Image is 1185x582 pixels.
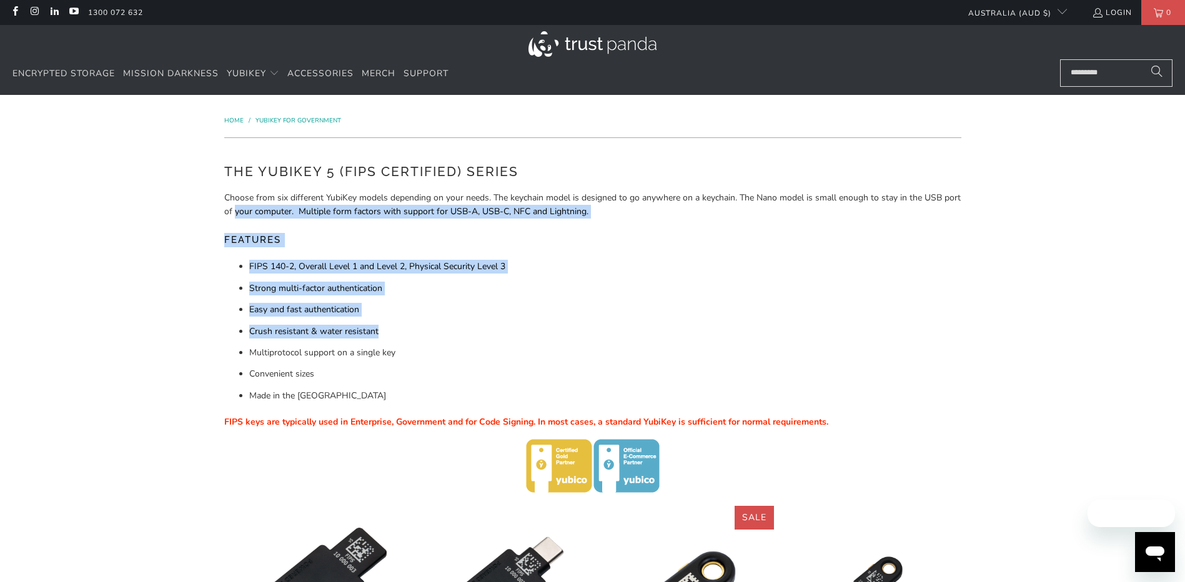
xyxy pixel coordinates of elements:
li: Easy and fast authentication [249,303,961,317]
span: Support [404,67,449,79]
input: Search... [1060,59,1173,87]
li: Convenient sizes [249,367,961,381]
span: Encrypted Storage [12,67,115,79]
span: Mission Darkness [123,67,219,79]
a: Support [404,59,449,89]
nav: Translation missing: en.navigation.header.main_nav [12,59,449,89]
iframe: Button to launch messaging window [1135,532,1175,572]
span: Sale [742,511,766,523]
summary: YubiKey [227,59,279,89]
p: Choose from six different YubiKey models depending on your needs. The keychain model is designed ... [224,191,961,219]
span: / [249,116,250,125]
span: YubiKey [227,67,266,79]
a: Level 2 [377,260,405,272]
a: Trust Panda Australia on Facebook [9,7,20,17]
span: FIPS keys are typically used in Enterprise, Government and for Code Signing. In most cases, a sta... [224,416,828,428]
button: Search [1141,59,1173,87]
a: Trust Panda Australia on YouTube [68,7,79,17]
h5: Features [224,229,961,252]
a: Trust Panda Australia on Instagram [29,7,39,17]
span: Merch [362,67,395,79]
li: FIPS 140-2, Overall and , Physical Security Level 3 [249,260,961,274]
a: Merch [362,59,395,89]
li: Made in the [GEOGRAPHIC_DATA] [249,389,961,403]
a: 1300 072 632 [88,6,143,19]
li: Strong multi-factor authentication [249,282,961,295]
a: Home [224,116,245,125]
li: Multiprotocol support on a single key [249,346,961,360]
a: Accessories [287,59,354,89]
span: Accessories [287,67,354,79]
li: Crush resistant & water resistant [249,325,961,338]
a: Trust Panda Australia on LinkedIn [49,7,59,17]
a: Mission Darkness [123,59,219,89]
img: Trust Panda Australia [528,31,657,57]
span: Home [224,116,244,125]
a: Level 1 [329,260,357,272]
a: YubiKey for Government [255,116,341,125]
iframe: Message from company [1088,500,1175,527]
a: Encrypted Storage [12,59,115,89]
a: Login [1092,6,1132,19]
h2: The YubiKey 5 (FIPS Certified) Series [224,162,961,182]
